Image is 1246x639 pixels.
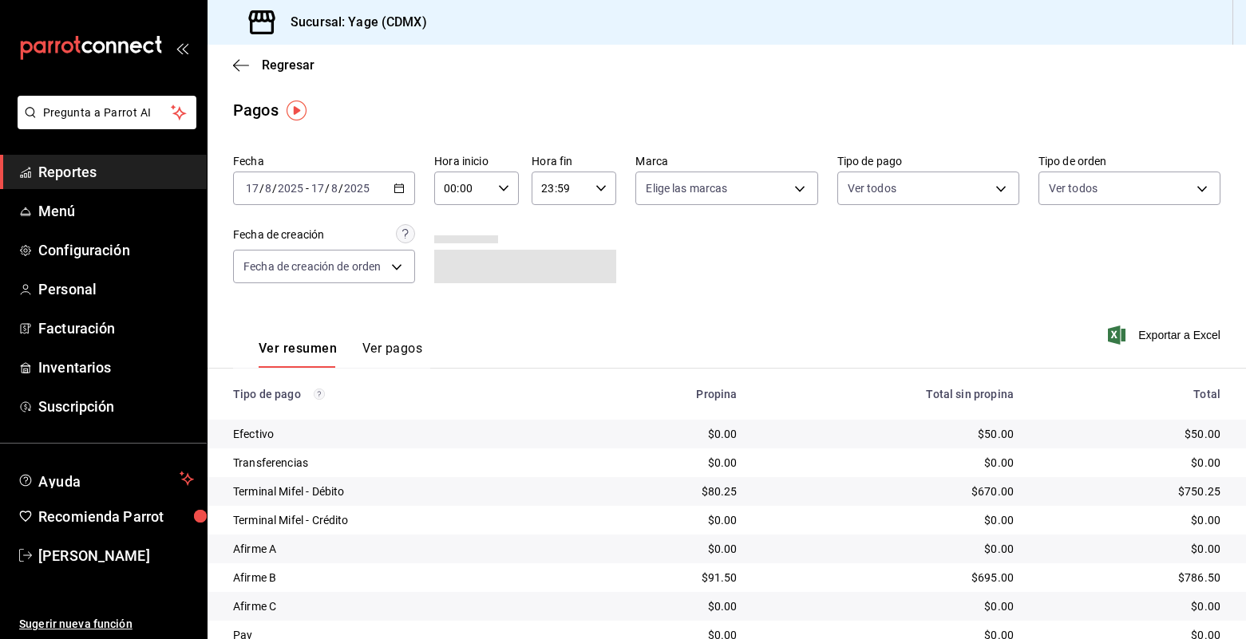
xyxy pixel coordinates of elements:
div: $0.00 [1039,541,1220,557]
input: -- [330,182,338,195]
div: $0.00 [1039,598,1220,614]
div: $50.00 [1039,426,1220,442]
button: Ver resumen [259,341,337,368]
label: Hora inicio [434,156,519,167]
h3: Sucursal: Yage (CDMX) [278,13,427,32]
div: $50.00 [763,426,1014,442]
span: / [272,182,277,195]
span: Ver todos [848,180,896,196]
span: / [325,182,330,195]
div: Afirme A [233,541,571,557]
div: $0.00 [596,598,737,614]
span: Configuración [38,239,194,261]
div: Efectivo [233,426,571,442]
button: Regresar [233,57,314,73]
button: Ver pagos [362,341,422,368]
div: Total sin propina [763,388,1014,400]
div: Propina [596,388,737,400]
div: $670.00 [763,483,1014,499]
input: ---- [343,182,370,195]
label: Tipo de pago [837,156,1019,167]
div: Fecha de creación [233,227,324,243]
div: $0.00 [1039,512,1220,528]
span: / [259,182,264,195]
div: $91.50 [596,570,737,586]
div: Terminal Mifel - Débito [233,483,571,499]
span: Reportes [38,161,194,183]
button: Pregunta a Parrot AI [18,96,196,129]
div: Transferencias [233,455,571,471]
input: -- [245,182,259,195]
label: Marca [635,156,817,167]
div: Total [1039,388,1220,400]
div: Tipo de pago [233,388,571,400]
div: $0.00 [763,512,1014,528]
div: $0.00 [596,426,737,442]
div: Afirme B [233,570,571,586]
input: -- [311,182,325,195]
span: / [338,182,343,195]
span: Regresar [262,57,314,73]
div: $0.00 [596,512,737,528]
span: Inventarios [38,357,194,378]
span: Facturación [38,318,194,339]
div: navigation tabs [259,341,422,368]
div: Terminal Mifel - Crédito [233,512,571,528]
label: Tipo de orden [1038,156,1220,167]
div: Pagos [233,98,279,122]
span: [PERSON_NAME] [38,545,194,566]
div: $786.50 [1039,570,1220,586]
a: Pregunta a Parrot AI [11,116,196,132]
div: $750.25 [1039,483,1220,499]
span: Ayuda [38,469,173,488]
div: $0.00 [1039,455,1220,471]
label: Fecha [233,156,415,167]
button: Exportar a Excel [1111,325,1220,345]
span: Fecha de creación de orden [243,258,381,274]
span: Recomienda Parrot [38,506,194,527]
div: $695.00 [763,570,1014,586]
span: Menú [38,200,194,222]
div: $0.00 [763,455,1014,471]
span: Sugerir nueva función [19,616,194,633]
label: Hora fin [532,156,616,167]
span: - [306,182,309,195]
div: $80.25 [596,483,737,499]
div: Afirme C [233,598,571,614]
span: Personal [38,278,194,300]
input: ---- [277,182,304,195]
svg: Los pagos realizados con Pay y otras terminales son montos brutos. [314,389,325,400]
span: Suscripción [38,396,194,417]
div: $0.00 [596,455,737,471]
div: $0.00 [763,598,1014,614]
div: $0.00 [596,541,737,557]
button: open_drawer_menu [176,41,188,54]
span: Elige las marcas [646,180,727,196]
span: Ver todos [1049,180,1098,196]
span: Pregunta a Parrot AI [43,105,172,121]
div: $0.00 [763,541,1014,557]
input: -- [264,182,272,195]
img: Tooltip marker [287,101,307,120]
